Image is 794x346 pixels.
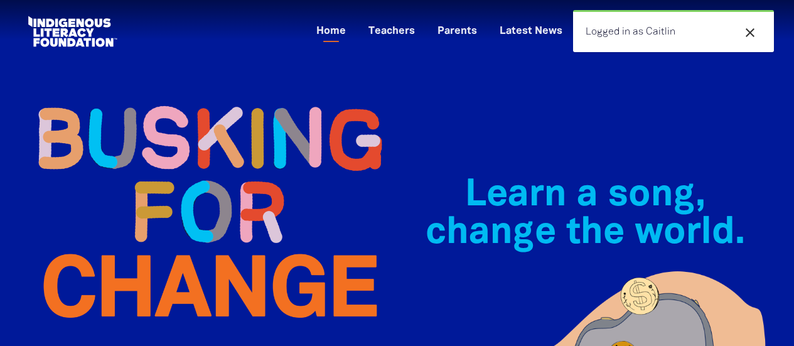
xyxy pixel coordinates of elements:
[743,25,758,40] i: close
[430,21,485,42] a: Parents
[361,21,422,42] a: Teachers
[426,178,745,251] span: Learn a song, change the world.
[492,21,570,42] a: Latest News
[309,21,353,42] a: Home
[573,10,774,52] div: Logged in as Caitlin
[739,24,761,41] button: close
